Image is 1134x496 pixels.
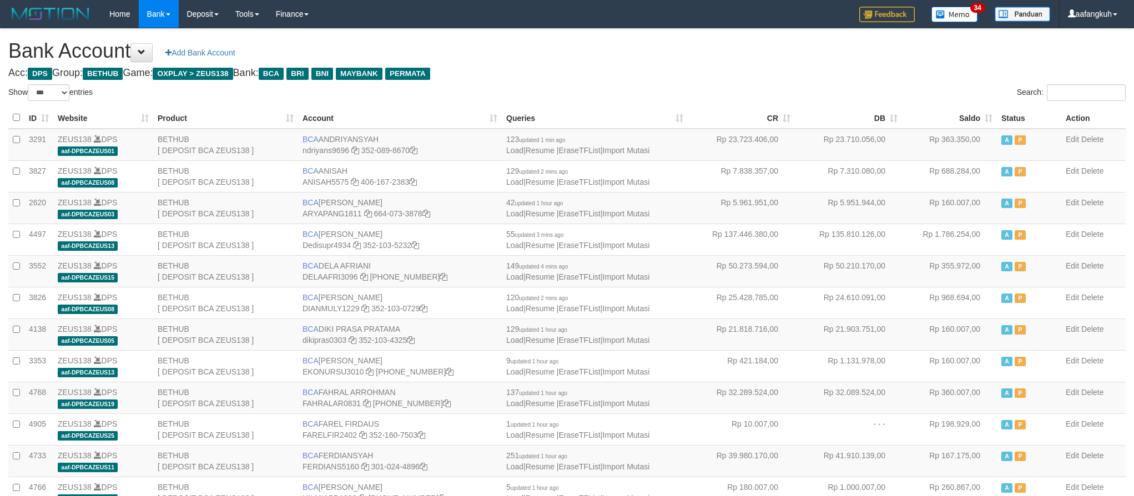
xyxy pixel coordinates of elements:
[558,462,600,471] a: EraseTFList
[688,318,795,350] td: Rp 21.818.716,00
[506,198,563,207] span: 42
[1001,325,1012,335] span: Active
[1015,199,1026,208] span: Paused
[970,3,985,13] span: 34
[526,272,555,281] a: Resume
[58,356,92,365] a: ZEUS138
[8,84,93,101] label: Show entries
[931,7,978,22] img: Button%20Memo.svg
[58,388,92,397] a: ZEUS138
[506,388,649,408] span: | | |
[58,483,92,492] a: ZEUS138
[1066,451,1079,460] a: Edit
[1015,325,1026,335] span: Paused
[519,295,568,301] span: updated 2 mins ago
[8,40,1126,62] h1: Bank Account
[24,350,53,382] td: 3353
[902,192,997,224] td: Rp 160.007,00
[58,198,92,207] a: ZEUS138
[53,192,153,224] td: DPS
[153,255,298,287] td: BETHUB [ DEPOSIT BCA ZEUS138 ]
[795,255,902,287] td: Rp 50.210.170,00
[303,419,319,428] span: BCA
[506,451,567,460] span: 251
[407,336,415,345] a: Copy 3521034325 to clipboard
[58,431,118,441] span: aaf-DPBCAZEUS25
[58,261,92,270] a: ZEUS138
[1001,388,1012,398] span: Active
[351,178,359,186] a: Copy ANISAH5575 to clipboard
[58,230,92,239] a: ZEUS138
[795,160,902,192] td: Rp 7.310.080,00
[1081,230,1103,239] a: Delete
[303,451,319,460] span: BCA
[519,169,568,175] span: updated 2 mins ago
[603,209,650,218] a: Import Mutasi
[526,209,555,218] a: Resume
[58,463,118,472] span: aaf-DPBCAZEUS11
[1066,230,1079,239] a: Edit
[24,318,53,350] td: 4138
[83,68,123,80] span: BETHUB
[153,287,298,318] td: BETHUB [ DEPOSIT BCA ZEUS138 ]
[1001,293,1012,303] span: Active
[506,336,523,345] a: Load
[506,166,568,175] span: 129
[515,200,563,206] span: updated 1 hour ago
[795,192,902,224] td: Rp 5.951.944,00
[1047,84,1126,101] input: Search:
[1066,293,1079,302] a: Edit
[1001,199,1012,208] span: Active
[506,230,649,250] span: | | |
[526,399,555,408] a: Resume
[158,43,242,62] a: Add Bank Account
[303,399,361,408] a: FAHRALAR0831
[795,318,902,350] td: Rp 21.903.751,00
[303,388,319,397] span: BCA
[558,367,600,376] a: EraseTFList
[298,350,502,382] td: [PERSON_NAME] [PHONE_NUMBER]
[153,224,298,255] td: BETHUB [ DEPOSIT BCA ZEUS138 ]
[440,272,447,281] a: Copy 8692458639 to clipboard
[603,304,650,313] a: Import Mutasi
[526,462,555,471] a: Resume
[1015,357,1026,366] span: Paused
[1061,107,1126,129] th: Action
[53,413,153,445] td: DPS
[558,209,600,218] a: EraseTFList
[303,272,358,281] a: DELAAFRI3096
[506,399,523,408] a: Load
[24,224,53,255] td: 4497
[795,129,902,161] td: Rp 23.710.056,00
[502,107,688,129] th: Queries: activate to sort column ascending
[688,350,795,382] td: Rp 421.184,00
[1066,166,1079,175] a: Edit
[506,325,567,333] span: 129
[1001,262,1012,271] span: Active
[153,192,298,224] td: BETHUB [ DEPOSIT BCA ZEUS138 ]
[506,451,649,471] span: | | |
[58,210,118,219] span: aaf-DPBCAZEUS03
[1066,356,1079,365] a: Edit
[902,107,997,129] th: Saldo: activate to sort column ascending
[153,318,298,350] td: BETHUB [ DEPOSIT BCA ZEUS138 ]
[303,135,319,144] span: BCA
[558,304,600,313] a: EraseTFList
[902,255,997,287] td: Rp 355.972,00
[603,462,650,471] a: Import Mutasi
[1066,388,1079,397] a: Edit
[24,287,53,318] td: 3826
[795,287,902,318] td: Rp 24.610.091,00
[24,382,53,413] td: 4768
[153,382,298,413] td: BETHUB [ DEPOSIT BCA ZEUS138 ]
[53,382,153,413] td: DPS
[902,160,997,192] td: Rp 688.284,00
[28,84,69,101] select: Showentries
[53,350,153,382] td: DPS
[688,255,795,287] td: Rp 50.273.594,00
[688,445,795,477] td: Rp 39.980.170,00
[303,431,357,439] a: FARELFIR2402
[995,7,1050,22] img: panduan.png
[1081,483,1103,492] a: Delete
[28,68,52,80] span: DPS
